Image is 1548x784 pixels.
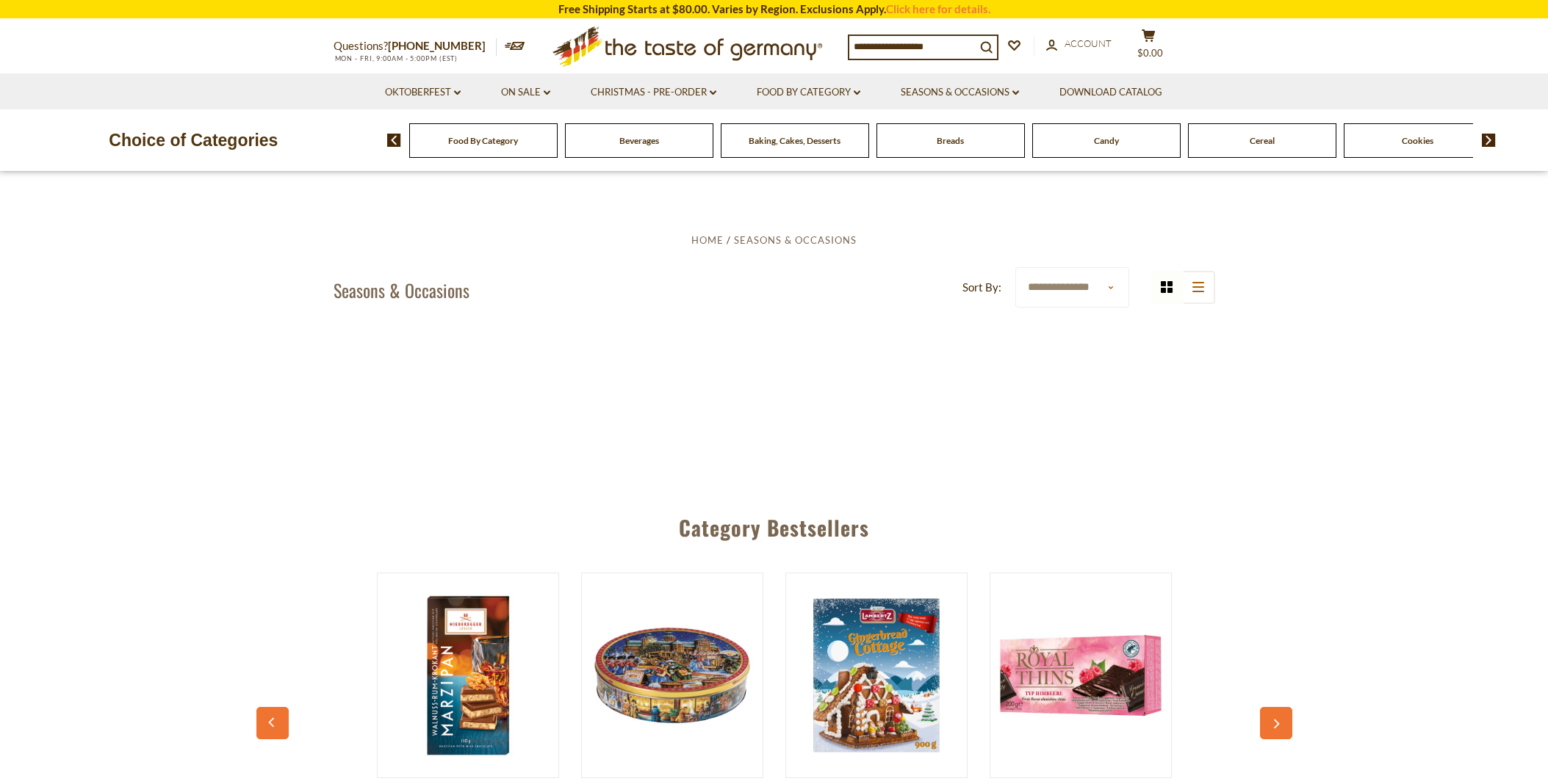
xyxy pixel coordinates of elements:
div: Category Bestsellers [264,494,1285,554]
a: Breads [937,135,964,146]
a: Beverages [619,135,659,146]
a: Baking, Cakes, Desserts [749,135,840,146]
a: Seasons & Occasions [901,84,1019,101]
a: Download Catalog [1059,84,1162,101]
img: Halloren Royal Dark Chocolate Thins with Raspberry, 7.0 oz [990,585,1171,766]
a: Cereal [1250,135,1275,146]
a: Candy [1094,135,1119,146]
img: Lambertz Gingerbread House - Do It Yourself, 900g (31.7oz) [786,585,967,766]
img: Niederegger Milk Chocolate Marzipan Bar with Walnut, Rum, Croquant, 3.8 oz [378,585,558,766]
button: $0.00 [1127,29,1171,65]
img: Jacobsens Royal Castle Butter Cookies Tin. 24 oz. [582,585,763,766]
a: [PHONE_NUMBER] [388,39,486,52]
a: Food By Category [448,135,518,146]
a: Home [691,234,724,246]
h1: Seasons & Occasions [334,279,469,301]
a: Seasons & Occasions [734,234,857,246]
a: Click here for details. [886,2,990,15]
a: Cookies [1402,135,1433,146]
span: $0.00 [1137,47,1163,59]
img: previous arrow [387,134,401,147]
p: Questions? [334,37,497,56]
a: Food By Category [757,84,860,101]
a: On Sale [501,84,550,101]
a: Oktoberfest [385,84,461,101]
label: Sort By: [962,278,1001,297]
span: Account [1065,37,1112,49]
a: Account [1046,36,1112,52]
a: Christmas - PRE-ORDER [591,84,716,101]
img: next arrow [1482,134,1496,147]
span: MON - FRI, 9:00AM - 5:00PM (EST) [334,54,458,62]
